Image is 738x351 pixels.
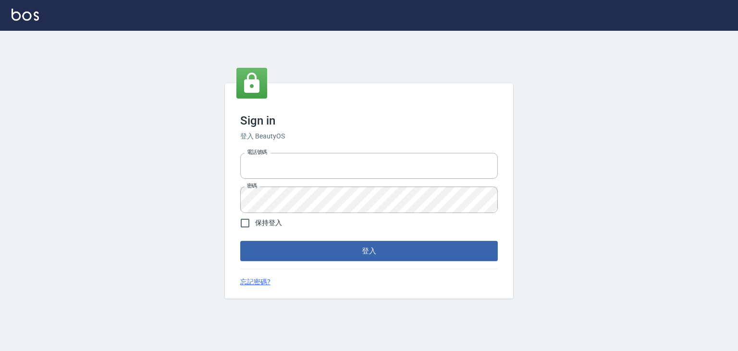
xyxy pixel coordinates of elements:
[255,218,282,228] span: 保持登入
[247,182,257,189] label: 密碼
[240,114,498,127] h3: Sign in
[240,241,498,261] button: 登入
[240,131,498,141] h6: 登入 BeautyOS
[240,277,271,287] a: 忘記密碼?
[247,149,267,156] label: 電話號碼
[12,9,39,21] img: Logo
